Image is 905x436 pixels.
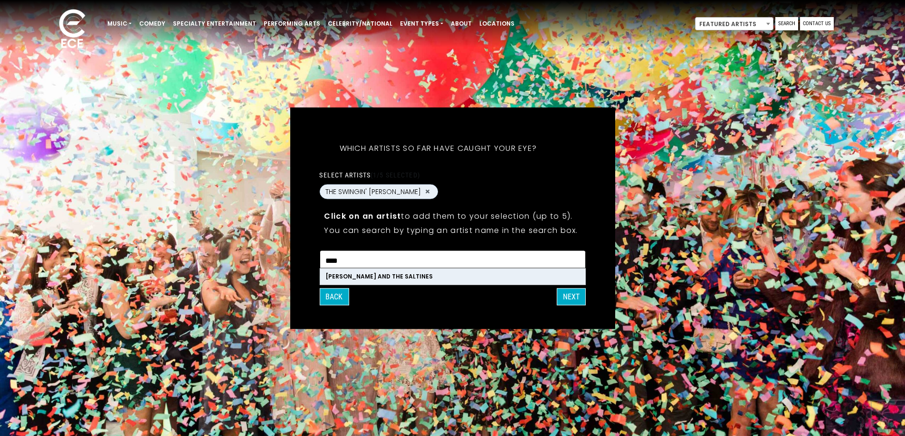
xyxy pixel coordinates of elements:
span: (1/5 selected) [371,171,420,178]
p: You can search by typing an artist name in the search box. [324,224,581,236]
a: About [447,16,476,32]
a: Search [775,17,798,30]
a: Comedy [135,16,169,32]
a: Event Types [396,16,447,32]
button: Next [557,288,586,305]
span: THE SWINGIN' [PERSON_NAME] [325,186,421,196]
p: to add them to your selection (up to 5). [324,210,581,222]
a: Specialty Entertainment [169,16,260,32]
a: Contact Us [800,17,834,30]
img: ece_new_logo_whitev2-1.png [48,7,96,53]
a: Celebrity/National [324,16,396,32]
h5: Which artists so far have caught your eye? [319,131,557,165]
button: Remove THE SWINGIN' RICHARDS [424,187,431,196]
a: Locations [476,16,518,32]
a: Music [104,16,135,32]
textarea: Search [325,256,579,265]
strong: Click on an artist [324,210,401,221]
span: Featured Artists [695,17,773,30]
label: Select artists [319,170,419,179]
button: Back [319,288,349,305]
span: Featured Artists [695,18,773,31]
a: Performing Arts [260,16,324,32]
li: [PERSON_NAME] and The Saltines [320,268,585,284]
